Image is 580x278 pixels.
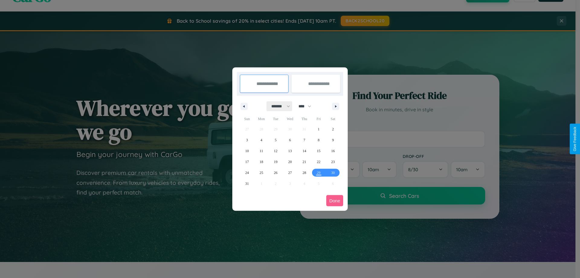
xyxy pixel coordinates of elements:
[245,167,249,178] span: 24
[245,178,249,189] span: 31
[240,146,254,156] button: 10
[254,156,268,167] button: 18
[269,146,283,156] button: 12
[302,146,306,156] span: 14
[283,167,297,178] button: 27
[288,156,292,167] span: 20
[283,114,297,124] span: Wed
[318,124,320,135] span: 1
[274,146,278,156] span: 12
[240,114,254,124] span: Sun
[254,135,268,146] button: 4
[245,146,249,156] span: 10
[311,167,326,178] button: 29
[259,156,263,167] span: 18
[326,114,340,124] span: Sat
[245,156,249,167] span: 17
[288,146,292,156] span: 13
[269,114,283,124] span: Tue
[297,146,311,156] button: 14
[311,135,326,146] button: 8
[283,135,297,146] button: 6
[332,135,334,146] span: 9
[326,167,340,178] button: 30
[331,156,335,167] span: 23
[317,156,321,167] span: 22
[326,135,340,146] button: 9
[254,146,268,156] button: 11
[297,167,311,178] button: 28
[303,135,305,146] span: 7
[326,156,340,167] button: 23
[259,146,263,156] span: 11
[269,156,283,167] button: 19
[254,114,268,124] span: Mon
[246,135,248,146] span: 3
[275,135,277,146] span: 5
[260,135,262,146] span: 4
[259,167,263,178] span: 25
[240,178,254,189] button: 31
[297,114,311,124] span: Thu
[317,167,321,178] span: 29
[283,156,297,167] button: 20
[326,146,340,156] button: 16
[326,124,340,135] button: 2
[240,135,254,146] button: 3
[332,124,334,135] span: 2
[311,114,326,124] span: Fri
[297,156,311,167] button: 21
[311,124,326,135] button: 1
[326,195,343,206] button: Done
[269,135,283,146] button: 5
[269,167,283,178] button: 26
[288,167,292,178] span: 27
[311,146,326,156] button: 15
[274,167,278,178] span: 26
[283,146,297,156] button: 13
[254,167,268,178] button: 25
[289,135,291,146] span: 6
[331,146,335,156] span: 16
[331,167,335,178] span: 30
[318,135,320,146] span: 8
[297,135,311,146] button: 7
[302,167,306,178] span: 28
[311,156,326,167] button: 22
[274,156,278,167] span: 19
[240,156,254,167] button: 17
[240,167,254,178] button: 24
[573,127,577,151] div: Give Feedback
[302,156,306,167] span: 21
[317,146,321,156] span: 15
